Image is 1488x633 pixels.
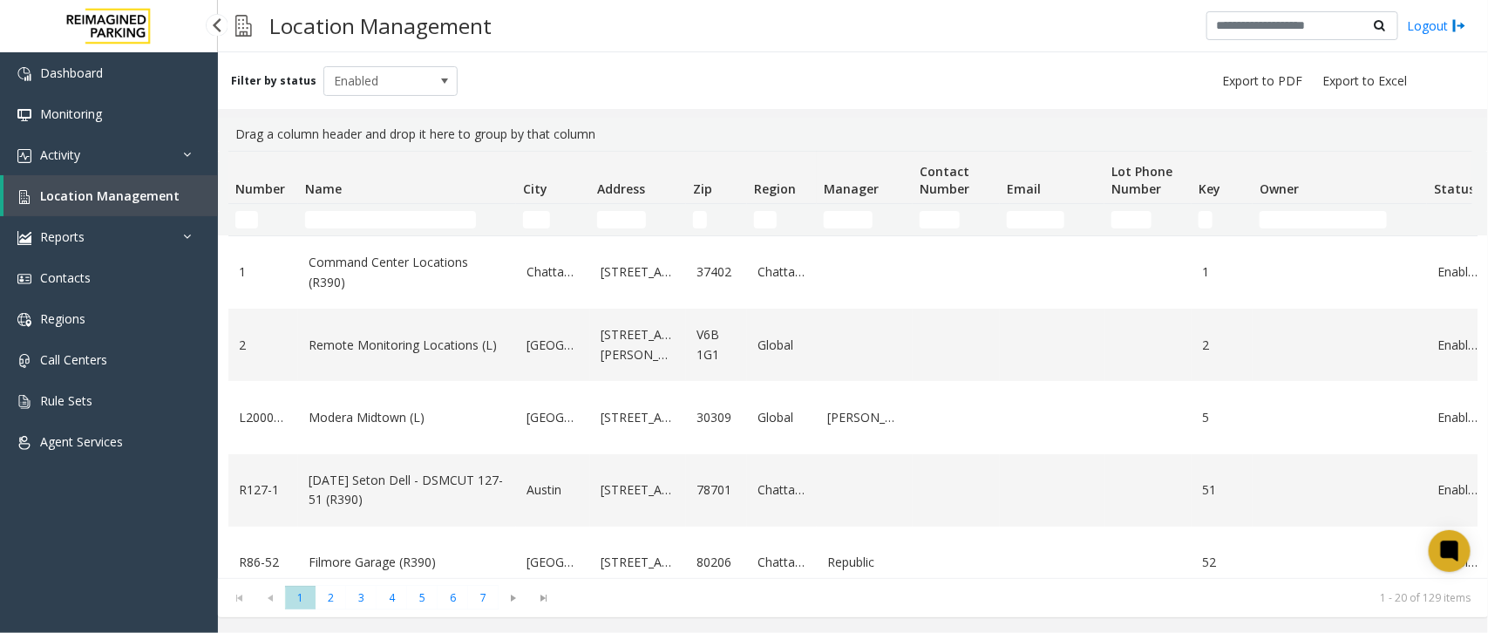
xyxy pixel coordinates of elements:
[502,591,526,605] span: Go to the next page
[597,211,646,228] input: Address Filter
[758,553,806,572] a: Chattanooga
[239,480,288,500] a: R127-1
[533,591,556,605] span: Go to the last page
[817,204,913,235] td: Manager Filter
[758,336,806,355] a: Global
[1202,336,1242,355] a: 2
[309,471,506,510] a: [DATE] Seton Dell - DSMCUT 127-51 (R390)
[261,4,500,47] h3: Location Management
[17,149,31,163] img: 'icon'
[1111,211,1152,228] input: Lot Phone Number Filter
[527,480,580,500] a: Austin
[40,228,85,245] span: Reports
[40,269,91,286] span: Contacts
[758,408,806,427] a: Global
[407,586,438,609] span: Page 5
[1007,211,1064,228] input: Email Filter
[1322,72,1407,90] span: Export to Excel
[235,211,258,228] input: Number Filter
[239,553,288,572] a: R86-52
[499,586,529,610] span: Go to the next page
[309,408,506,427] a: Modera Midtown (L)
[40,310,85,327] span: Regions
[1199,211,1213,228] input: Key Filter
[696,553,737,572] a: 80206
[1437,336,1478,355] a: Enabled
[696,480,737,500] a: 78701
[1315,69,1414,93] button: Export to Excel
[1202,408,1242,427] a: 5
[693,211,707,228] input: Zip Filter
[17,395,31,409] img: 'icon'
[1202,553,1242,572] a: 52
[298,204,516,235] td: Name Filter
[527,408,580,427] a: [GEOGRAPHIC_DATA]
[324,67,431,95] span: Enabled
[696,408,737,427] a: 30309
[529,586,560,610] span: Go to the last page
[309,336,506,355] a: Remote Monitoring Locations (L)
[40,65,103,81] span: Dashboard
[40,187,180,204] span: Location Management
[285,586,316,609] span: Page 1
[305,211,476,228] input: Name Filter
[1452,17,1466,35] img: logout
[601,325,676,364] a: [STREET_ADDRESS][PERSON_NAME]
[228,118,1478,151] div: Drag a column header and drop it here to group by that column
[17,108,31,122] img: 'icon'
[1437,480,1478,500] a: Enabled
[1222,72,1302,90] span: Export to PDF
[239,262,288,282] a: 1
[1260,211,1387,228] input: Owner Filter
[17,67,31,81] img: 'icon'
[1427,204,1488,235] td: Status Filter
[758,480,806,500] a: Chattanooga
[17,272,31,286] img: 'icon'
[1253,204,1427,235] td: Owner Filter
[1427,152,1488,204] th: Status
[305,180,342,197] span: Name
[40,392,92,409] span: Rule Sets
[747,204,817,235] td: Region Filter
[17,354,31,368] img: 'icon'
[523,180,547,197] span: City
[693,180,712,197] span: Zip
[235,180,285,197] span: Number
[516,204,590,235] td: City Filter
[696,325,737,364] a: V6B 1G1
[1437,408,1478,427] a: Enabled
[228,204,298,235] td: Number Filter
[758,262,806,282] a: Chattanooga
[239,336,288,355] a: 2
[468,586,499,609] span: Page 7
[824,180,879,197] span: Manager
[1407,17,1466,35] a: Logout
[754,211,777,228] input: Region Filter
[309,553,506,572] a: Filmore Garage (R390)
[597,180,645,197] span: Address
[438,586,468,609] span: Page 6
[527,262,580,282] a: Chattanooga
[696,262,737,282] a: 37402
[686,204,747,235] td: Zip Filter
[377,586,407,609] span: Page 4
[1260,180,1299,197] span: Owner
[827,408,902,427] a: [PERSON_NAME]
[754,180,796,197] span: Region
[527,553,580,572] a: [GEOGRAPHIC_DATA]
[920,163,969,197] span: Contact Number
[1111,163,1172,197] span: Lot Phone Number
[824,211,873,228] input: Manager Filter
[601,480,676,500] a: [STREET_ADDRESS]
[601,408,676,427] a: [STREET_ADDRESS]
[17,190,31,204] img: 'icon'
[231,73,316,89] label: Filter by status
[913,204,1000,235] td: Contact Number Filter
[601,262,676,282] a: [STREET_ADDRESS]
[1104,204,1192,235] td: Lot Phone Number Filter
[527,336,580,355] a: [GEOGRAPHIC_DATA]
[1202,262,1242,282] a: 1
[239,408,288,427] a: L20000500
[218,151,1488,578] div: Data table
[523,211,550,228] input: City Filter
